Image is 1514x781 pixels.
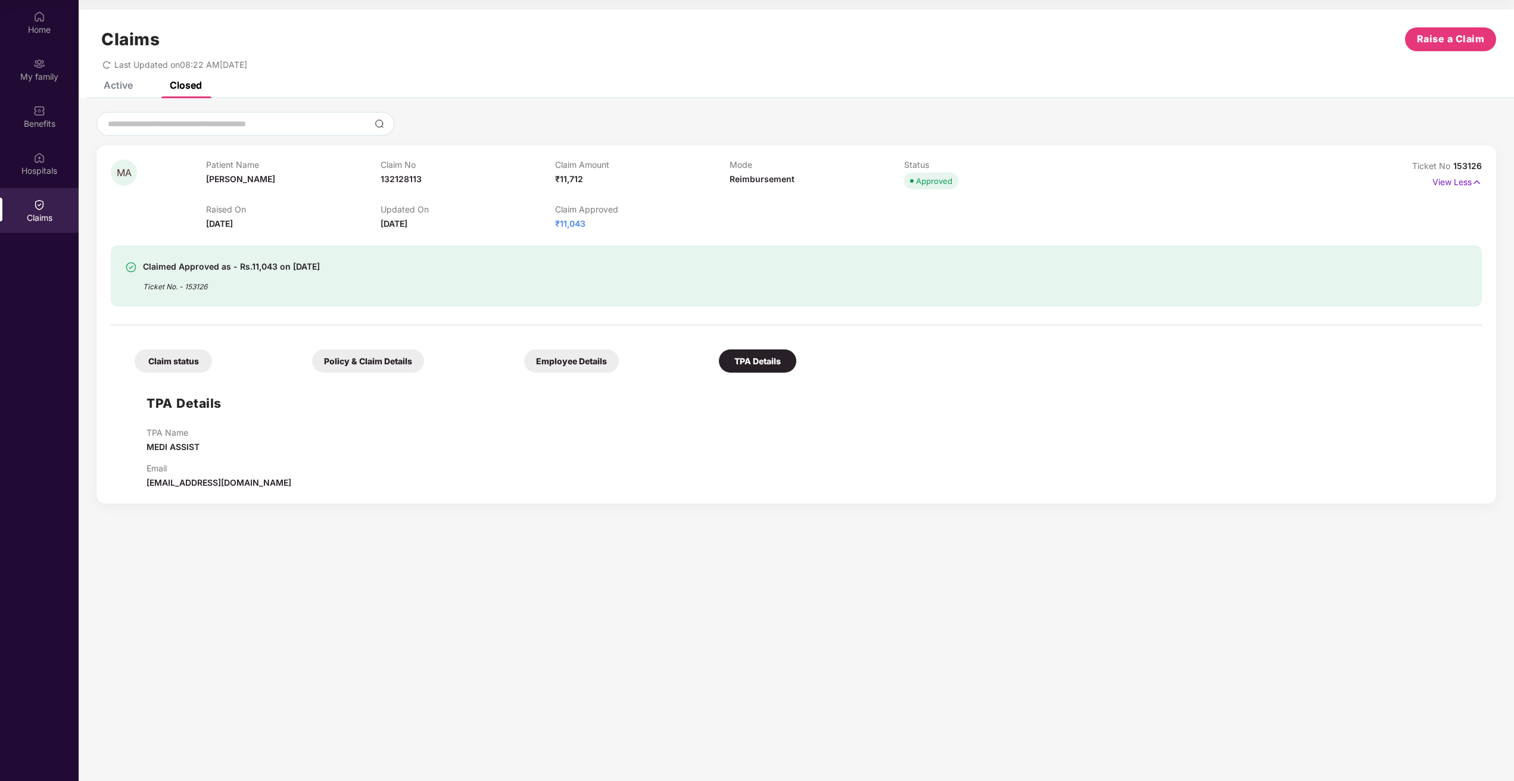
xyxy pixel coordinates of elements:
[206,174,275,184] span: [PERSON_NAME]
[33,11,45,23] img: svg+xml;base64,PHN2ZyBpZD0iSG9tZSIgeG1sbnM9Imh0dHA6Ly93d3cudzMub3JnLzIwMDAvc3ZnIiB3aWR0aD0iMjAiIG...
[33,105,45,117] img: svg+xml;base64,PHN2ZyBpZD0iQmVuZWZpdHMiIHhtbG5zPSJodHRwOi8vd3d3LnczLm9yZy8yMDAwL3N2ZyIgd2lkdGg9Ij...
[904,160,1079,170] p: Status
[381,160,555,170] p: Claim No
[147,477,291,488] span: [EMAIL_ADDRESS][DOMAIN_NAME]
[555,204,730,214] p: Claim Approved
[730,174,795,184] span: Reimbursement
[1405,27,1496,51] button: Raise a Claim
[555,174,583,184] span: ₹11,712
[381,204,555,214] p: Updated On
[143,274,320,292] div: Ticket No. - 153126
[147,463,291,473] p: Email
[33,58,45,70] img: svg+xml;base64,PHN2ZyB3aWR0aD0iMjAiIGhlaWdodD0iMjAiIHZpZXdCb3g9IjAgMCAyMCAyMCIgZmlsbD0ibm9uZSIgeG...
[1432,173,1482,189] p: View Less
[555,160,730,170] p: Claim Amount
[555,218,585,229] span: ₹11,043
[381,174,422,184] span: 132128113
[33,199,45,211] img: svg+xml;base64,PHN2ZyBpZD0iQ2xhaW0iIHhtbG5zPSJodHRwOi8vd3d3LnczLm9yZy8yMDAwL3N2ZyIgd2lkdGg9IjIwIi...
[147,427,200,438] p: TPA Name
[114,60,247,70] span: Last Updated on 08:22 AM[DATE]
[117,168,132,178] span: MA
[135,349,212,373] div: Claim status
[147,393,222,413] h1: TPA Details
[33,152,45,164] img: svg+xml;base64,PHN2ZyBpZD0iSG9zcGl0YWxzIiB4bWxucz0iaHR0cDovL3d3dy53My5vcmcvMjAwMC9zdmciIHdpZHRoPS...
[1412,161,1453,171] span: Ticket No
[375,119,384,129] img: svg+xml;base64,PHN2ZyBpZD0iU2VhcmNoLTMyeDMyIiB4bWxucz0iaHR0cDovL3d3dy53My5vcmcvMjAwMC9zdmciIHdpZH...
[916,175,952,187] div: Approved
[1417,32,1485,46] span: Raise a Claim
[312,349,424,373] div: Policy & Claim Details
[1472,176,1482,189] img: svg+xml;base64,PHN2ZyB4bWxucz0iaHR0cDovL3d3dy53My5vcmcvMjAwMC9zdmciIHdpZHRoPSIxNyIgaGVpZ2h0PSIxNy...
[730,160,904,170] p: Mode
[381,218,407,229] span: [DATE]
[206,218,233,229] span: [DATE]
[104,79,133,91] div: Active
[719,349,796,373] div: TPA Details
[206,160,381,170] p: Patient Name
[125,261,137,273] img: svg+xml;base64,PHN2ZyBpZD0iU3VjY2Vzcy0zMngzMiIgeG1sbnM9Imh0dHA6Ly93d3cudzMub3JnLzIwMDAvc3ZnIiB3aW...
[102,60,111,70] span: redo
[143,260,320,274] div: Claimed Approved as - Rs.11,043 on [DATE]
[524,349,619,373] div: Employee Details
[170,79,202,91] div: Closed
[101,29,160,49] h1: Claims
[1453,161,1482,171] span: 153126
[147,442,200,452] span: MEDI ASSIST
[206,204,381,214] p: Raised On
